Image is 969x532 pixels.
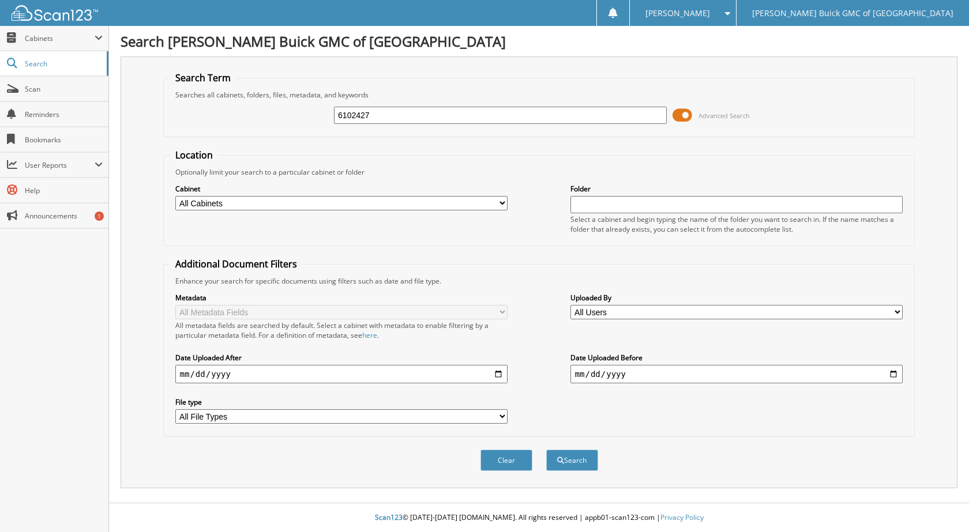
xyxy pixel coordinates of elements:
[175,293,508,303] label: Metadata
[480,450,532,471] button: Clear
[175,320,508,340] div: All metadata fields are searched by default. Select a cabinet with metadata to enable filtering b...
[570,293,903,303] label: Uploaded By
[109,504,969,532] div: © [DATE]-[DATE] [DOMAIN_NAME]. All rights reserved | appb01-scan123-com |
[25,33,95,43] span: Cabinets
[25,211,103,221] span: Announcements
[175,353,508,363] label: Date Uploaded After
[170,149,219,161] legend: Location
[25,84,103,94] span: Scan
[12,5,98,21] img: scan123-logo-white.svg
[645,10,710,17] span: [PERSON_NAME]
[546,450,598,471] button: Search
[170,167,909,177] div: Optionally limit your search to a particular cabinet or folder
[570,184,903,194] label: Folder
[25,59,101,69] span: Search
[25,160,95,170] span: User Reports
[752,10,953,17] span: [PERSON_NAME] Buick GMC of [GEOGRAPHIC_DATA]
[170,90,909,100] div: Searches all cabinets, folders, files, metadata, and keywords
[170,276,909,286] div: Enhance your search for specific documents using filters such as date and file type.
[95,212,104,221] div: 1
[375,512,403,522] span: Scan123
[660,512,704,522] a: Privacy Policy
[570,353,903,363] label: Date Uploaded Before
[170,258,303,270] legend: Additional Document Filters
[570,365,903,383] input: end
[175,365,508,383] input: start
[170,71,236,84] legend: Search Term
[25,186,103,195] span: Help
[25,110,103,119] span: Reminders
[25,135,103,145] span: Bookmarks
[362,330,377,340] a: here
[175,397,508,407] label: File type
[175,184,508,194] label: Cabinet
[121,32,957,51] h1: Search [PERSON_NAME] Buick GMC of [GEOGRAPHIC_DATA]
[698,111,750,120] span: Advanced Search
[570,214,903,234] div: Select a cabinet and begin typing the name of the folder you want to search in. If the name match...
